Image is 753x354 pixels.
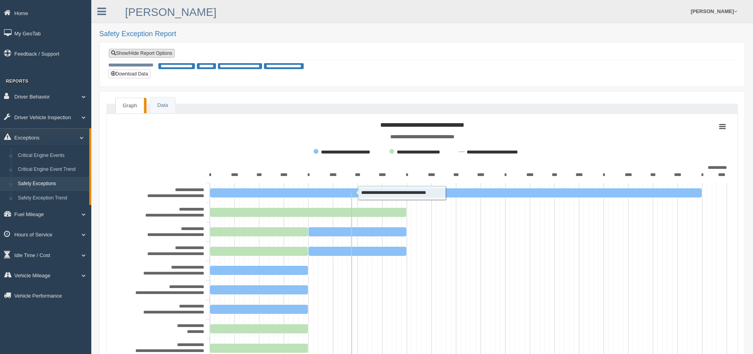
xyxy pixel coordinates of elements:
a: Critical Engine Event Trend [14,162,89,177]
a: Critical Engine Events [14,149,89,163]
a: Safety Exceptions [14,177,89,191]
a: Graph [116,98,144,114]
button: Download Data [108,70,150,78]
a: Show/Hide Report Options [109,49,175,58]
a: Safety Exception Trend [14,191,89,205]
a: [PERSON_NAME] [125,6,216,18]
h2: Safety Exception Report [99,30,745,38]
a: Data [150,97,175,114]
